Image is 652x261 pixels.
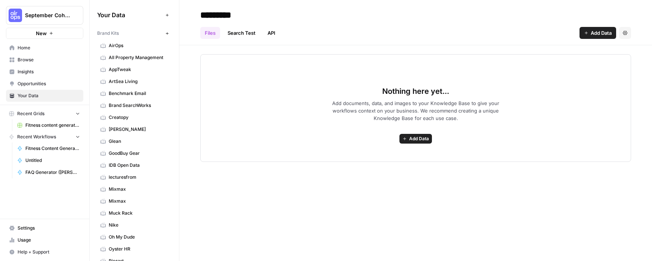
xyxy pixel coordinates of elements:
a: Oh My Dude [97,231,172,243]
span: Oh My Dude [109,234,168,240]
a: Oyster HR [97,243,172,255]
span: Your Data [97,10,163,19]
a: AppTweak [97,64,172,76]
span: Benchmark Email [109,90,168,97]
a: [PERSON_NAME] [97,123,172,135]
a: lecturesfrom [97,171,172,183]
span: GoodBuy Gear [109,150,168,157]
span: Fitness Content Generator ([PERSON_NAME]) [25,145,80,152]
span: Usage [18,237,80,243]
span: September Cohort [25,12,70,19]
a: Glean [97,135,172,147]
span: AirOps [109,42,168,49]
a: Home [6,42,83,54]
button: Recent Grids [6,108,83,119]
a: AirOps [97,40,172,52]
span: Oyster HR [109,246,168,252]
a: Muck Rack [97,207,172,219]
button: Add Data [399,134,432,144]
a: Fitness content generator ([PERSON_NAME]) [14,119,83,131]
span: Muck Rack [109,210,168,217]
a: IDB Open Data [97,159,172,171]
span: Fitness content generator ([PERSON_NAME]) [25,122,80,129]
a: FAQ Generator ([PERSON_NAME]) [14,166,83,178]
span: Recent Grids [17,110,44,117]
a: All Property Management [97,52,172,64]
span: IDB Open Data [109,162,168,169]
span: Add documents, data, and images to your Knowledge Base to give your workflows context on your bus... [320,99,512,122]
button: Recent Workflows [6,131,83,142]
span: Insights [18,68,80,75]
span: Add Data [409,135,429,142]
a: Mixmax [97,183,172,195]
span: Recent Workflows [17,133,56,140]
span: Glean [109,138,168,145]
span: Help + Support [18,249,80,255]
span: Nothing here yet... [382,86,449,96]
span: Nike [109,222,168,228]
a: Mixmax [97,195,172,207]
button: Add Data [580,27,616,39]
span: Opportunities [18,80,80,87]
button: Help + Support [6,246,83,258]
button: New [6,28,83,39]
span: Brand SearchWorks [109,102,168,109]
img: September Cohort Logo [9,9,22,22]
span: Mixmax [109,198,168,205]
a: Usage [6,234,83,246]
span: Your Data [18,92,80,99]
span: FAQ Generator ([PERSON_NAME]) [25,169,80,176]
button: Workspace: September Cohort [6,6,83,25]
a: Creatopy [97,111,172,123]
span: Add Data [591,29,612,37]
span: AppTweak [109,66,168,73]
a: Search Test [223,27,260,39]
a: Opportunities [6,78,83,90]
a: Nike [97,219,172,231]
a: Insights [6,66,83,78]
a: Brand SearchWorks [97,99,172,111]
a: Benchmark Email [97,87,172,99]
span: Brand Kits [97,30,119,37]
a: API [263,27,280,39]
span: Home [18,44,80,51]
span: Creatopy [109,114,168,121]
span: Mixmax [109,186,168,193]
span: lecturesfrom [109,174,168,181]
span: Browse [18,56,80,63]
a: Untitled [14,154,83,166]
a: Settings [6,222,83,234]
a: Files [200,27,220,39]
span: Settings [18,225,80,231]
span: New [36,30,47,37]
a: GoodBuy Gear [97,147,172,159]
span: All Property Management [109,54,168,61]
span: ArtSea Living [109,78,168,85]
a: Your Data [6,90,83,102]
span: [PERSON_NAME] [109,126,168,133]
span: Untitled [25,157,80,164]
a: Browse [6,54,83,66]
a: Fitness Content Generator ([PERSON_NAME]) [14,142,83,154]
a: ArtSea Living [97,76,172,87]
